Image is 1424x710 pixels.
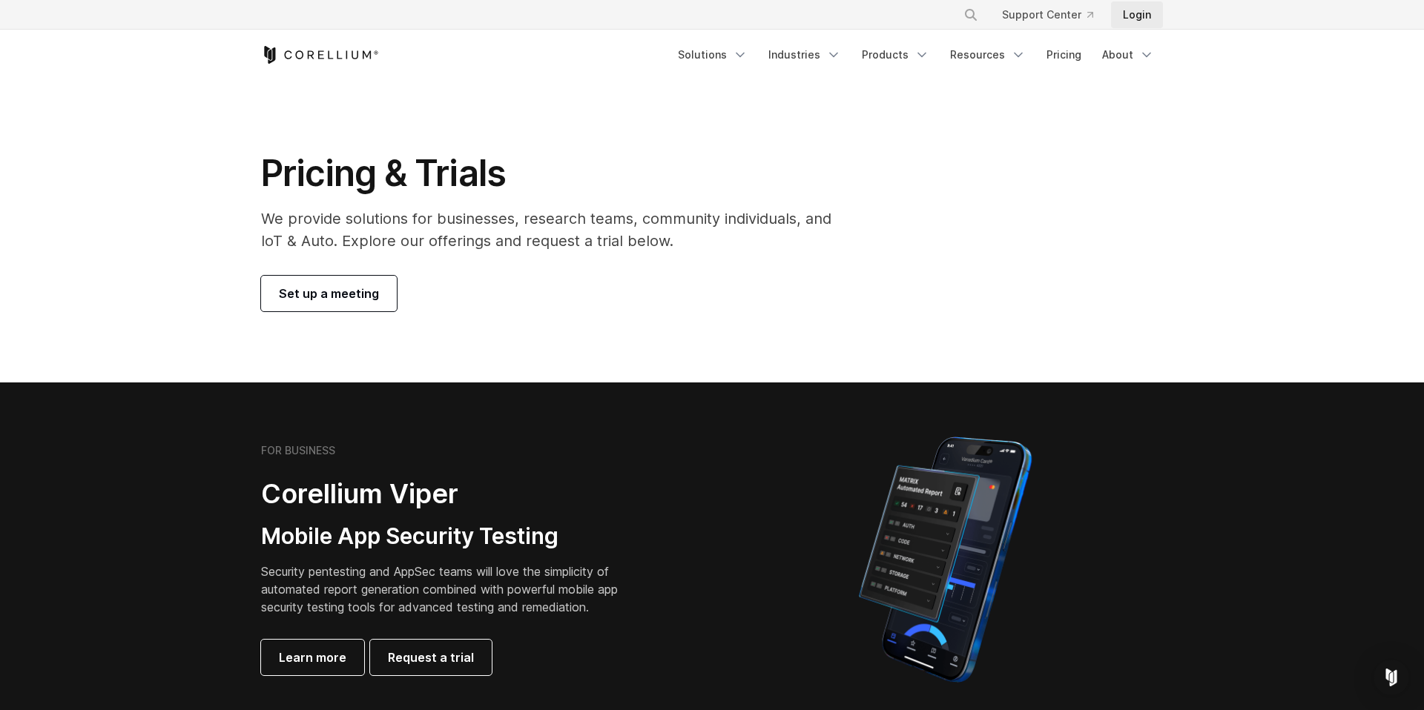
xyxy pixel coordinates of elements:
[388,648,474,666] span: Request a trial
[261,151,852,196] h1: Pricing & Trials
[261,276,397,311] a: Set up a meeting
[1374,660,1409,695] div: Open Intercom Messenger
[261,46,379,64] a: Corellium Home
[1093,42,1163,68] a: About
[261,563,641,616] p: Security pentesting and AppSec teams will love the simplicity of automated report generation comb...
[853,42,938,68] a: Products
[261,477,641,511] h2: Corellium Viper
[834,430,1057,689] img: Corellium MATRIX automated report on iPhone showing app vulnerability test results across securit...
[759,42,850,68] a: Industries
[990,1,1105,28] a: Support Center
[261,444,335,457] h6: FOR BUSINESS
[279,648,346,666] span: Learn more
[946,1,1163,28] div: Navigation Menu
[261,640,364,675] a: Learn more
[957,1,984,28] button: Search
[1111,1,1163,28] a: Login
[669,42,1163,68] div: Navigation Menu
[941,42,1035,68] a: Resources
[370,640,492,675] a: Request a trial
[669,42,756,68] a: Solutions
[261,522,641,551] h3: Mobile App Security Testing
[279,285,379,302] span: Set up a meeting
[261,208,852,252] p: We provide solutions for businesses, research teams, community individuals, and IoT & Auto. Explo...
[1038,42,1090,68] a: Pricing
